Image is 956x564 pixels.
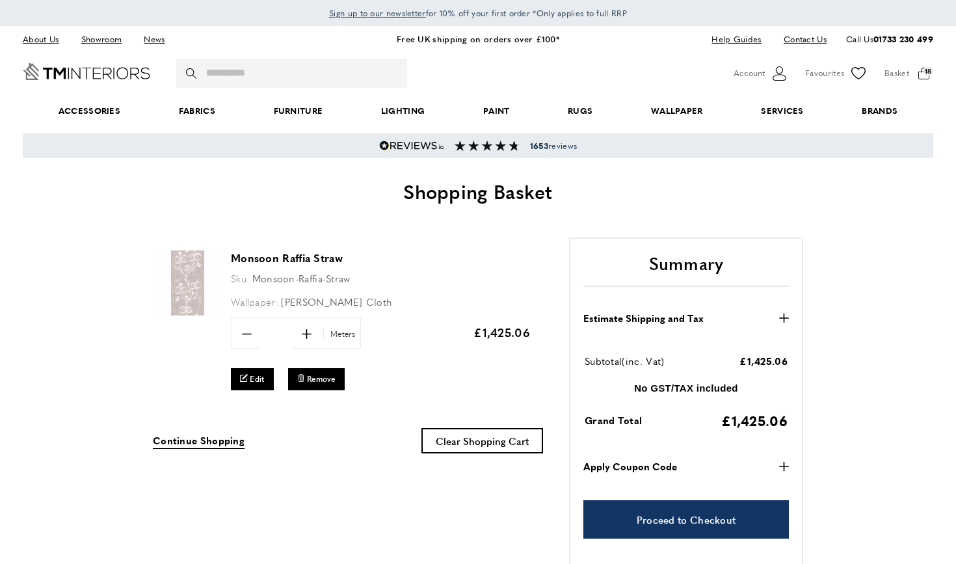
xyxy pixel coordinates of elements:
a: News [134,31,174,48]
span: for 10% off your first order *Only applies to full RRP [329,7,627,19]
button: Clear Shopping Cart [421,428,543,453]
span: Shopping Basket [403,177,553,205]
a: 01733 230 499 [873,33,933,45]
a: Help Guides [702,31,771,48]
a: Brands [833,91,927,131]
span: Continue Shopping [153,433,245,447]
a: Proceed to Checkout [583,500,789,539]
span: Meters [323,328,359,340]
strong: No GST/TAX included [634,383,738,394]
span: Favourites [805,66,844,80]
strong: Estimate Shipping and Tax [583,310,704,326]
a: Continue Shopping [153,433,245,449]
a: Favourites [805,64,868,83]
span: Grand Total [585,413,642,427]
span: Remove [307,373,336,384]
strong: 1653 [530,140,548,152]
img: Monsoon Raffia Straw [153,250,218,316]
a: Wallpaper [622,91,732,131]
span: Monsoon-Raffia-Straw [252,271,351,285]
button: Remove Monsoon Raffia Straw [288,368,345,390]
span: £1,425.06 [739,354,788,368]
a: Furniture [245,91,352,131]
a: Free UK shipping on orders over £100* [397,33,559,45]
a: Showroom [72,31,131,48]
span: (inc. Vat) [622,354,664,368]
button: Estimate Shipping and Tax [583,310,789,326]
a: Sign up to our newsletter [329,7,426,20]
a: Lighting [352,91,454,131]
span: £1,425.06 [721,410,788,430]
a: Contact Us [774,31,827,48]
span: Account [734,66,765,80]
span: Clear Shopping Cart [436,434,529,448]
span: [PERSON_NAME] Cloth [281,295,392,308]
button: Apply Coupon Code [583,459,789,474]
a: Monsoon Raffia Straw [231,250,343,265]
p: Call Us [846,33,933,46]
span: Wallpaper: [231,295,278,308]
span: Accessories [29,91,150,131]
button: Customer Account [734,64,789,83]
a: Services [732,91,833,131]
a: About Us [23,31,68,48]
a: Fabrics [150,91,245,131]
img: Reviews.io 5 stars [379,141,444,151]
img: Reviews section [455,141,520,151]
strong: Apply Coupon Code [583,459,677,474]
span: Edit [250,373,264,384]
a: Paint [454,91,538,131]
span: reviews [530,141,577,151]
span: Sku: [231,271,249,285]
span: £1,425.06 [473,324,530,340]
button: Search [186,59,199,88]
span: Sign up to our newsletter [329,7,426,19]
a: Monsoon Raffia Straw [153,306,218,317]
span: Subtotal [585,354,622,368]
a: Rugs [538,91,622,131]
h2: Summary [583,252,789,287]
a: Go to Home page [23,63,150,80]
a: Edit Monsoon Raffia Straw [231,368,274,390]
